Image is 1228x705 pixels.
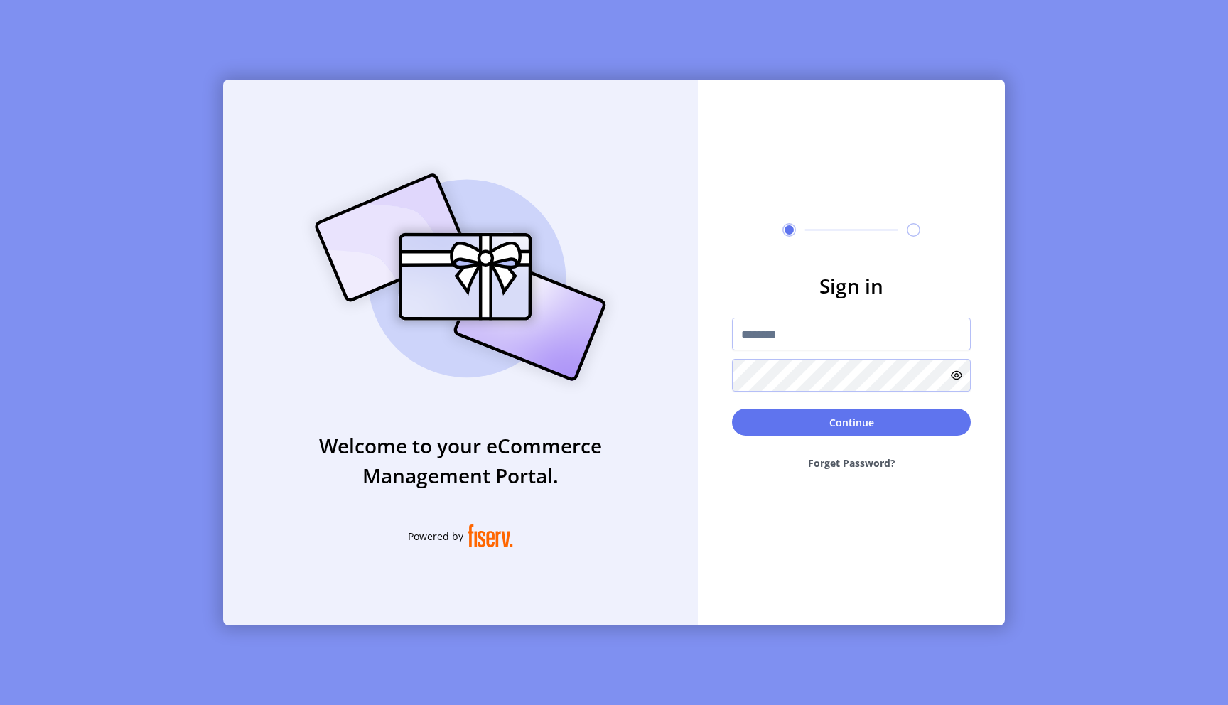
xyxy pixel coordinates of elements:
span: Powered by [408,529,463,544]
button: Forget Password? [732,444,971,482]
img: card_Illustration.svg [293,158,628,397]
h3: Welcome to your eCommerce Management Portal. [223,431,698,490]
h3: Sign in [732,271,971,301]
button: Continue [732,409,971,436]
